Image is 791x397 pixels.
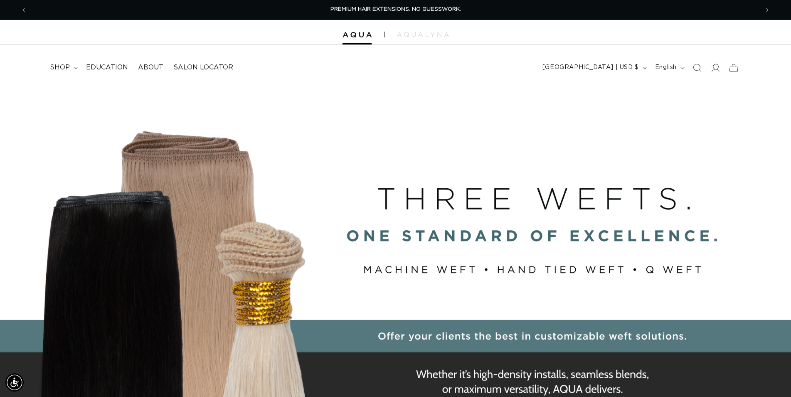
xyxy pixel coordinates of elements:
[650,60,688,76] button: English
[655,63,677,72] span: English
[5,373,24,392] div: Accessibility Menu
[397,32,449,37] img: aqualyna.com
[330,7,461,12] span: PREMIUM HAIR EXTENSIONS. NO GUESSWORK.
[50,63,70,72] span: shop
[688,59,706,77] summary: Search
[81,58,133,77] a: Education
[133,58,168,77] a: About
[758,2,776,18] button: Next announcement
[542,63,639,72] span: [GEOGRAPHIC_DATA] | USD $
[15,2,33,18] button: Previous announcement
[138,63,163,72] span: About
[173,63,233,72] span: Salon Locator
[749,357,791,397] iframe: Chat Widget
[343,32,372,38] img: Aqua Hair Extensions
[537,60,650,76] button: [GEOGRAPHIC_DATA] | USD $
[168,58,238,77] a: Salon Locator
[45,58,81,77] summary: shop
[86,63,128,72] span: Education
